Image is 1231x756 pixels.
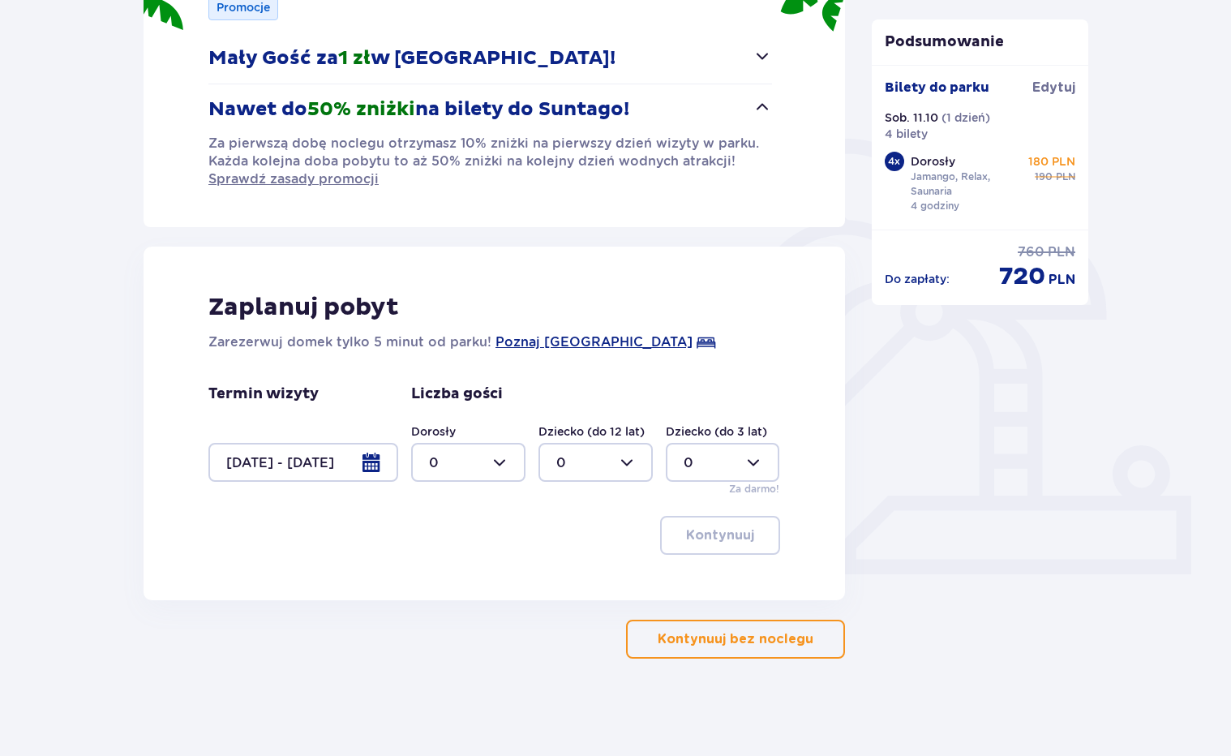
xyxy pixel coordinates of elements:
[208,84,772,135] button: Nawet do50% zniżkina bilety do Suntago!
[999,261,1045,292] span: 720
[208,170,379,188] a: Sprawdź zasady promocji
[1035,170,1053,184] span: 190
[208,46,615,71] p: Mały Gość za w [GEOGRAPHIC_DATA]!
[208,292,399,323] p: Zaplanuj pobyt
[626,620,845,659] button: Kontynuuj bez noclegu
[338,46,371,71] span: 1 zł
[1032,79,1075,97] span: Edytuj
[666,423,767,440] label: Dziecko (do 3 lat)
[911,199,959,213] p: 4 godziny
[658,630,813,648] p: Kontynuuj bez noclegu
[885,271,950,287] p: Do zapłaty :
[208,33,772,84] button: Mały Gość za1 złw [GEOGRAPHIC_DATA]!
[885,110,938,126] p: Sob. 11.10
[1028,153,1075,170] p: 180 PLN
[1056,170,1075,184] span: PLN
[208,333,491,352] p: Zarezerwuj domek tylko 5 minut od parku!
[208,135,772,188] p: Za pierwszą dobę noclegu otrzymasz 10% zniżki na pierwszy dzień wizyty w parku. Każda kolejna dob...
[208,384,319,404] p: Termin wizyty
[538,423,645,440] label: Dziecko (do 12 lat)
[208,135,772,188] div: Nawet do50% zniżkina bilety do Suntago!
[885,126,928,142] p: 4 bilety
[660,516,780,555] button: Kontynuuj
[941,110,990,126] p: ( 1 dzień )
[1018,243,1044,261] span: 760
[911,170,1023,199] p: Jamango, Relax, Saunaria
[1048,243,1075,261] span: PLN
[885,152,904,171] div: 4 x
[885,79,989,97] p: Bilety do parku
[208,97,629,122] p: Nawet do na bilety do Suntago!
[307,97,415,122] span: 50% zniżki
[1049,271,1075,289] span: PLN
[729,482,779,496] p: Za darmo!
[495,333,693,352] a: Poznaj [GEOGRAPHIC_DATA]
[872,32,1089,52] p: Podsumowanie
[686,526,754,544] p: Kontynuuj
[411,423,456,440] label: Dorosły
[411,384,503,404] p: Liczba gości
[911,153,955,170] p: Dorosły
